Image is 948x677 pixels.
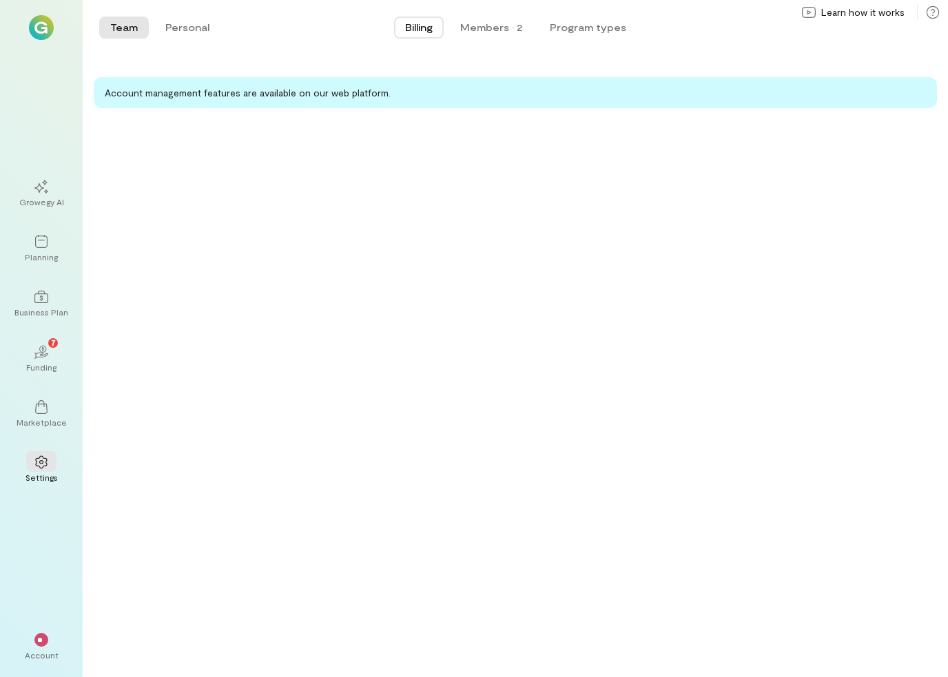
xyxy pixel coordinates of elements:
[17,169,66,218] a: Growegy AI
[99,17,149,39] button: Team
[394,17,444,39] button: Billing
[17,389,66,439] a: Marketplace
[154,17,220,39] button: Personal
[17,279,66,329] a: Business Plan
[405,21,433,34] span: Billing
[17,334,66,384] a: Funding
[25,649,59,660] div: Account
[19,196,64,207] div: Growegy AI
[460,21,522,34] div: Members · 2
[17,224,66,273] a: Planning
[821,6,905,19] span: Learn how it works
[539,17,637,39] button: Program types
[51,336,56,348] span: 7
[17,417,67,428] div: Marketplace
[449,17,533,39] button: Members · 2
[26,362,56,373] div: Funding
[25,251,58,262] div: Planning
[94,77,937,108] div: Account management features are available on our web platform.
[14,306,68,317] div: Business Plan
[17,444,66,494] a: Settings
[25,472,58,483] div: Settings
